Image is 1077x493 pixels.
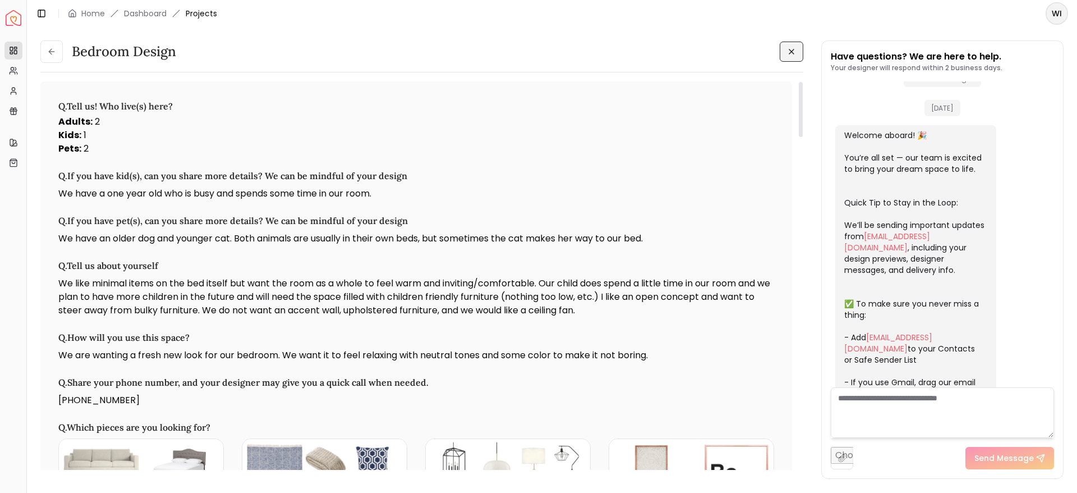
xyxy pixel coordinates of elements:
[844,332,932,354] a: [EMAIL_ADDRESS][DOMAIN_NAME]
[81,8,105,19] a: Home
[924,100,960,116] span: [DATE]
[1046,2,1068,25] button: WI
[58,421,774,434] h3: Q. Which pieces are you looking for?
[58,115,774,129] p: 2
[58,349,774,362] p: We are wanting a fresh new look for our bedroom. We want it to feel relaxing with neutral tones a...
[72,43,176,61] h3: Bedroom design
[186,8,217,19] span: Projects
[58,129,81,141] strong: Kids :
[831,50,1002,63] p: Have questions? We are here to help.
[58,277,774,317] p: We like minimal items on the bed itself but want the room as a whole to feel warm and inviting/co...
[58,214,774,227] h3: Q. If you have pet(s), can you share more details? We can be mindful of your design
[124,8,167,19] a: Dashboard
[68,8,217,19] nav: breadcrumb
[58,394,774,407] p: [PHONE_NUMBER]
[844,231,930,253] a: [EMAIL_ADDRESS][DOMAIN_NAME]
[58,232,774,245] p: We have an older dog and younger cat. Both animals are usually in their own beds, but sometimes t...
[58,115,93,128] strong: Adults :
[6,10,21,26] a: Spacejoy
[58,99,774,113] h3: Q. Tell us! Who live(s) here?
[58,331,774,344] h3: Q. How will you use this space?
[58,142,81,155] strong: Pets :
[58,259,774,272] h3: Q. Tell us about yourself
[58,169,774,182] h3: Q. If you have kid(s), can you share more details? We can be mindful of your design
[58,376,774,389] h3: Q. Share your phone number, and your designer may give you a quick call when needed.
[58,142,774,156] p: 2
[831,63,1002,72] p: Your designer will respond within 2 business days.
[1047,3,1067,24] span: WI
[58,187,774,200] p: We have a one year old who is busy and spends some time in our room.
[58,129,774,142] p: 1
[6,10,21,26] img: Spacejoy Logo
